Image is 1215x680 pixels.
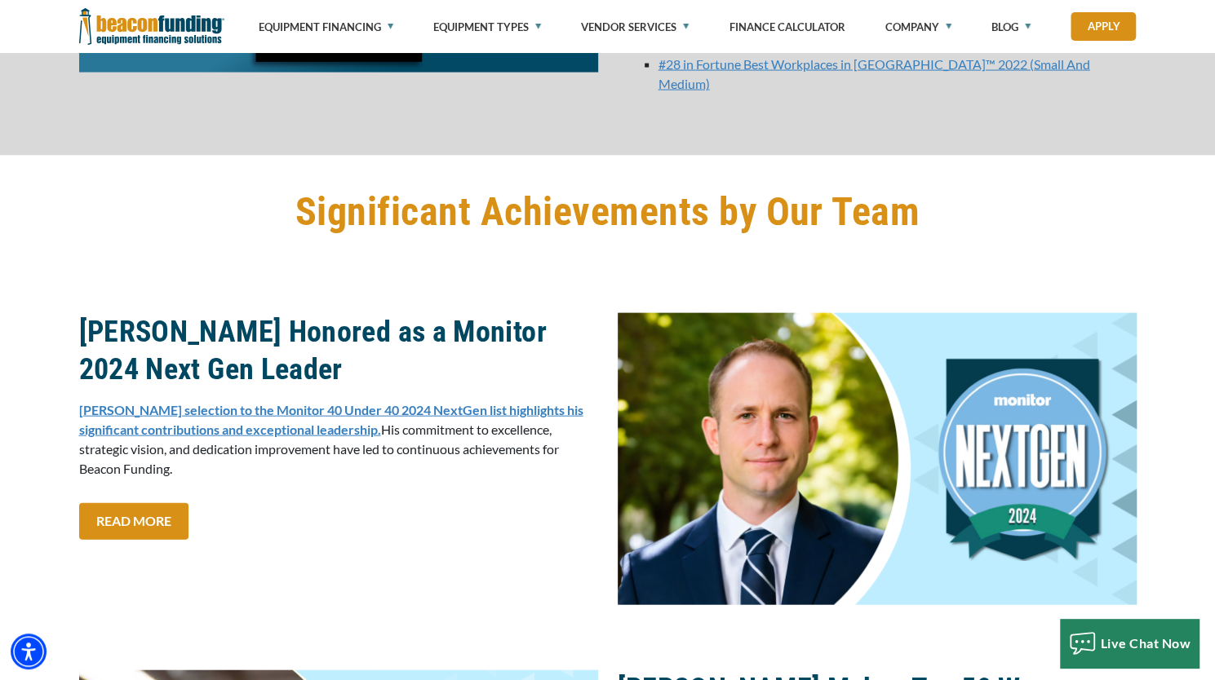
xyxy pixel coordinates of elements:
strong: [PERSON_NAME] selection to the Monitor 40 Under 40 2024 NextGen list highlights his significant c... [79,402,583,437]
img: Kevin O'Connor [618,313,1137,605]
h1: Significant Achievements by Our Team [295,188,920,236]
div: Accessibility Menu [11,634,47,669]
h2: [PERSON_NAME] Honored as a Monitor 2024 Next Gen Leader [79,313,598,388]
p: His commitment to excellence, strategic vision, and dedication improvement have led to continuous... [79,400,598,479]
a: READ MORE Kevin O’Connor Honored as a Monitor 2024 Next Gen Leader [79,503,188,540]
a: #28 in Fortune Best Workplaces in Chicago™ 2022 (Small And Medium) - open in a new tab [658,56,1090,91]
a: Apply [1071,12,1136,41]
a: Kevin O’Connor’s selection to the Monitor 40 Under 40 2024 NextGen list highlights his significan... [79,402,583,437]
button: Live Chat Now [1060,619,1199,668]
span: Live Chat Now [1101,635,1191,651]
